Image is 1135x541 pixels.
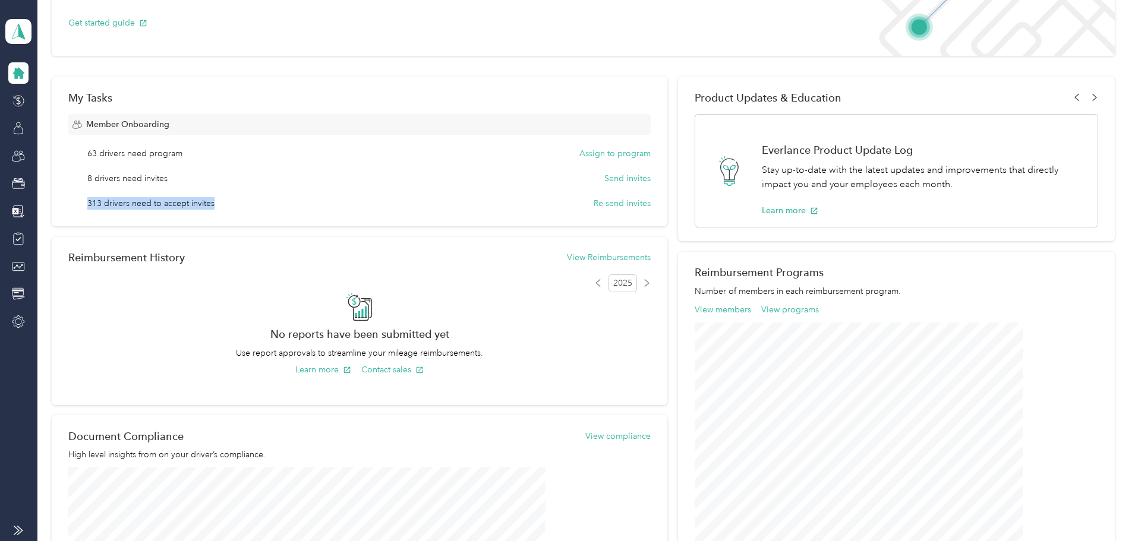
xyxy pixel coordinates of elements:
[695,285,1098,298] p: Number of members in each reimbursement program.
[68,17,147,29] button: Get started guide
[762,163,1085,192] p: Stay up-to-date with the latest updates and improvements that directly impact you and your employ...
[68,251,185,264] h2: Reimbursement History
[86,118,169,131] span: Member Onboarding
[761,303,819,316] button: View programs
[68,448,651,461] p: High level insights from on your driver’s compliance.
[695,303,751,316] button: View members
[87,172,168,185] span: 8 drivers need invites
[762,144,1085,156] h1: Everlance Product Update Log
[579,147,651,160] button: Assign to program
[68,347,651,359] p: Use report approvals to streamline your mileage reimbursements.
[695,266,1098,279] h2: Reimbursement Programs
[68,91,651,104] div: My Tasks
[1068,474,1135,541] iframe: Everlance-gr Chat Button Frame
[609,274,637,292] span: 2025
[361,363,424,376] button: Contact sales
[604,172,651,185] button: Send invites
[68,328,651,340] h2: No reports have been submitted yet
[567,251,651,264] button: View Reimbursements
[762,204,818,217] button: Learn more
[68,430,184,442] h2: Document Compliance
[594,197,651,210] button: Re-send invites
[87,197,215,210] span: 313 drivers need to accept invites
[695,91,841,104] span: Product Updates & Education
[87,147,182,160] span: 63 drivers need program
[585,430,651,442] button: View compliance
[295,363,351,376] button: Learn more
